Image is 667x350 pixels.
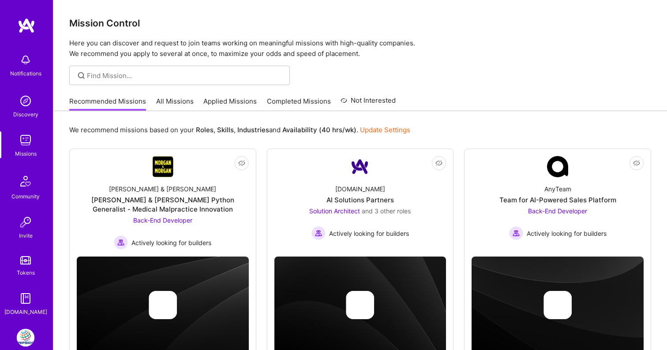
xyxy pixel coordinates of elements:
[217,126,234,134] b: Skills
[237,126,269,134] b: Industries
[543,291,572,319] img: Company logo
[329,229,409,238] span: Actively looking for builders
[69,125,410,134] p: We recommend missions based on your , , and .
[267,97,331,111] a: Completed Missions
[274,156,446,249] a: Company Logo[DOMAIN_NAME]AI Solutions PartnersSolution Architect and 3 other rolesActively lookin...
[435,160,442,167] i: icon EyeClosed
[341,95,396,111] a: Not Interested
[19,231,33,240] div: Invite
[156,97,194,111] a: All Missions
[633,160,640,167] i: icon EyeClosed
[528,207,587,215] span: Back-End Developer
[472,156,644,249] a: Company LogoAnyTeamTeam for AI-Powered Sales PlatformBack-End Developer Actively looking for buil...
[18,18,35,34] img: logo
[238,160,245,167] i: icon EyeClosed
[114,235,128,249] img: Actively looking for builders
[15,329,37,346] a: PepsiCo: SodaStream Intl. 2024 AOP
[203,97,257,111] a: Applied Missions
[17,329,34,346] img: PepsiCo: SodaStream Intl. 2024 AOP
[17,213,34,231] img: Invite
[17,290,34,307] img: guide book
[76,71,86,81] i: icon SearchGrey
[133,216,192,224] span: Back-End Developer
[109,184,216,194] div: [PERSON_NAME] & [PERSON_NAME]
[311,226,326,240] img: Actively looking for builders
[77,195,249,214] div: [PERSON_NAME] & [PERSON_NAME] Python Generalist - Medical Malpractice Innovation
[15,171,36,192] img: Community
[362,207,411,215] span: and 3 other roles
[17,51,34,69] img: bell
[69,38,651,59] p: Here you can discover and request to join teams working on meaningful missions with high-quality ...
[87,71,283,80] input: Find Mission...
[10,69,41,78] div: Notifications
[335,184,385,194] div: [DOMAIN_NAME]
[131,238,211,247] span: Actively looking for builders
[326,195,394,205] div: AI Solutions Partners
[69,18,651,29] h3: Mission Control
[17,131,34,149] img: teamwork
[309,207,360,215] span: Solution Architect
[17,92,34,110] img: discovery
[69,97,146,111] a: Recommended Missions
[77,156,249,249] a: Company Logo[PERSON_NAME] & [PERSON_NAME][PERSON_NAME] & [PERSON_NAME] Python Generalist - Medica...
[15,149,37,158] div: Missions
[17,268,35,277] div: Tokens
[499,195,616,205] div: Team for AI-Powered Sales Platform
[544,184,571,194] div: AnyTeam
[509,226,523,240] img: Actively looking for builders
[13,110,38,119] div: Discovery
[346,291,374,319] img: Company logo
[11,192,40,201] div: Community
[349,156,371,177] img: Company Logo
[149,291,177,319] img: Company logo
[20,256,31,264] img: tokens
[282,126,356,134] b: Availability (40 hrs/wk)
[152,156,173,177] img: Company Logo
[547,156,568,177] img: Company Logo
[196,126,214,134] b: Roles
[360,126,410,134] a: Update Settings
[4,307,47,316] div: [DOMAIN_NAME]
[527,229,607,238] span: Actively looking for builders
